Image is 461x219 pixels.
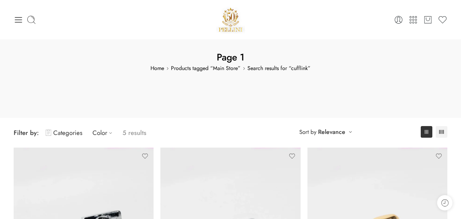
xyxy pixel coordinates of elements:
[123,125,146,141] p: 5 results
[438,15,447,25] a: Wishlist
[150,64,164,73] a: Home
[14,51,447,64] h1: Page 1
[299,126,316,138] span: Sort by
[92,125,116,141] a: Color
[216,5,245,34] img: Pellini
[14,128,39,137] span: Filter by:
[171,64,241,73] a: Products tagged “Main Store”
[46,125,82,141] a: Categories
[394,15,403,25] a: Login / Register
[423,15,433,25] a: Cart
[216,5,245,34] a: Pellini -
[14,64,447,73] span: Search results for “cufflink”
[318,127,345,137] a: Relevance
